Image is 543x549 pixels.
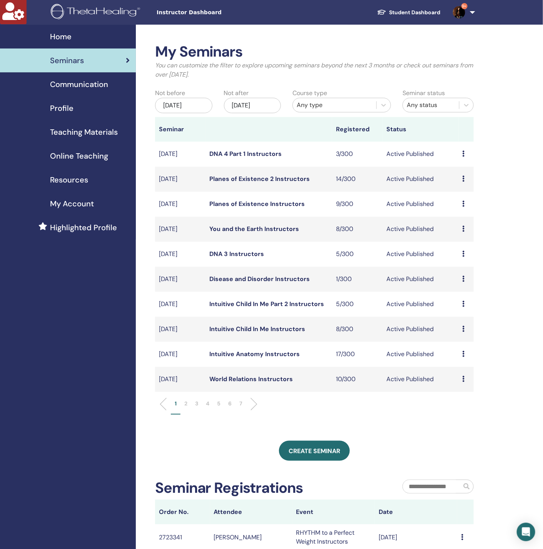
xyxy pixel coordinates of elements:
[383,242,458,267] td: Active Published
[332,367,383,392] td: 10/300
[383,267,458,292] td: Active Published
[289,447,340,455] span: Create seminar
[332,317,383,342] td: 8/300
[155,167,206,192] td: [DATE]
[155,479,303,497] h2: Seminar Registrations
[209,150,282,158] a: DNA 4 Part 1 Instructors
[155,43,474,61] h2: My Seminars
[383,367,458,392] td: Active Published
[383,317,458,342] td: Active Published
[155,61,474,79] p: You can customize the filter to explore upcoming seminars beyond the next 3 months or check out s...
[332,217,383,242] td: 8/300
[50,222,117,233] span: Highlighted Profile
[209,300,324,308] a: Intuitive Child In Me Part 2 Instructors
[155,192,206,217] td: [DATE]
[407,100,455,110] div: Any status
[375,500,457,524] th: Date
[332,192,383,217] td: 9/300
[453,6,465,18] img: default.jpg
[383,117,458,142] th: Status
[383,167,458,192] td: Active Published
[50,102,74,114] span: Profile
[383,292,458,317] td: Active Published
[517,523,535,541] div: Open Intercom Messenger
[217,400,221,408] p: 5
[50,79,108,90] span: Communication
[50,174,88,186] span: Resources
[403,89,445,98] label: Seminar status
[297,100,373,110] div: Any type
[209,175,310,183] a: Planes of Existence 2 Instructors
[377,9,386,15] img: graduation-cap-white.svg
[292,500,375,524] th: Event
[155,217,206,242] td: [DATE]
[332,242,383,267] td: 5/300
[50,55,84,66] span: Seminars
[175,400,177,408] p: 1
[155,117,206,142] th: Seminar
[195,400,198,408] p: 3
[210,500,292,524] th: Attendee
[292,89,327,98] label: Course type
[383,217,458,242] td: Active Published
[332,292,383,317] td: 5/300
[50,150,108,162] span: Online Teaching
[332,117,383,142] th: Registered
[461,3,468,9] span: 9+
[50,126,118,138] span: Teaching Materials
[332,267,383,292] td: 1/300
[155,367,206,392] td: [DATE]
[383,192,458,217] td: Active Published
[332,342,383,367] td: 17/300
[209,375,293,383] a: World Relations Instructors
[155,500,210,524] th: Order No.
[224,89,249,98] label: Not after
[209,200,305,208] a: Planes of Existence Instructors
[371,5,447,20] a: Student Dashboard
[157,8,272,17] span: Instructor Dashboard
[50,198,94,209] span: My Account
[51,4,143,21] img: logo.png
[224,98,281,113] div: [DATE]
[155,142,206,167] td: [DATE]
[383,142,458,167] td: Active Published
[155,267,206,292] td: [DATE]
[155,342,206,367] td: [DATE]
[383,342,458,367] td: Active Published
[184,400,187,408] p: 2
[155,89,185,98] label: Not before
[206,400,209,408] p: 4
[239,400,242,408] p: 7
[209,250,264,258] a: DNA 3 Instructors
[209,350,300,358] a: Intuitive Anatomy Instructors
[155,242,206,267] td: [DATE]
[155,98,212,113] div: [DATE]
[332,142,383,167] td: 3/300
[155,292,206,317] td: [DATE]
[155,317,206,342] td: [DATE]
[332,167,383,192] td: 14/300
[209,225,299,233] a: You and the Earth Instructors
[209,325,305,333] a: Intuitive Child In Me Instructors
[279,441,350,461] a: Create seminar
[209,275,310,283] a: Disease and Disorder Instructors
[50,31,72,42] span: Home
[228,400,232,408] p: 6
